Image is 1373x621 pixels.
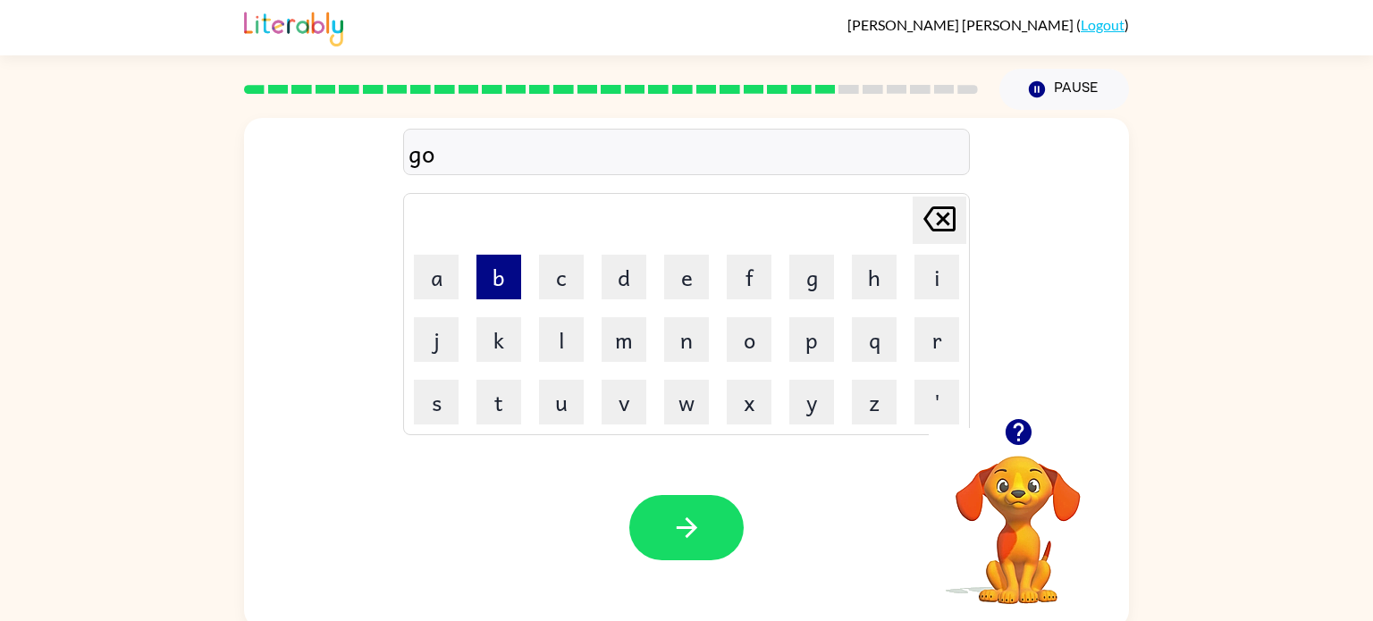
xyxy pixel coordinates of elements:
span: [PERSON_NAME] [PERSON_NAME] [847,16,1076,33]
button: o [727,317,771,362]
video: Your browser must support playing .mp4 files to use Literably. Please try using another browser. [929,428,1108,607]
button: n [664,317,709,362]
a: Logout [1081,16,1125,33]
img: Literably [244,7,343,46]
button: c [539,255,584,299]
button: a [414,255,459,299]
button: f [727,255,771,299]
button: m [602,317,646,362]
button: h [852,255,897,299]
button: i [914,255,959,299]
button: p [789,317,834,362]
button: u [539,380,584,424]
button: v [602,380,646,424]
button: d [602,255,646,299]
div: ( ) [847,16,1129,33]
button: e [664,255,709,299]
button: k [476,317,521,362]
button: s [414,380,459,424]
button: g [789,255,834,299]
button: q [852,317,897,362]
button: y [789,380,834,424]
button: l [539,317,584,362]
button: r [914,317,959,362]
button: w [664,380,709,424]
button: ' [914,380,959,424]
button: z [852,380,897,424]
button: Pause [999,69,1129,110]
button: j [414,317,459,362]
div: go [409,134,964,172]
button: x [727,380,771,424]
button: b [476,255,521,299]
button: t [476,380,521,424]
